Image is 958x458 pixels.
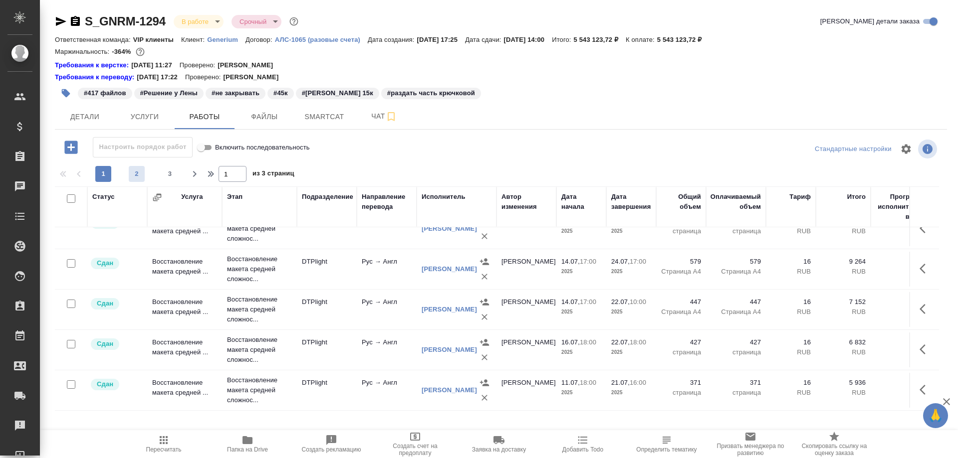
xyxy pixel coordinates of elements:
[611,379,630,386] p: 21.07,
[223,72,286,82] p: [PERSON_NAME]
[147,332,222,367] td: Восстановление макета средней ...
[821,307,866,317] p: RUB
[147,252,222,287] td: Восстановление макета средней ...
[181,192,203,202] div: Услуга
[181,36,207,43] p: Клиент:
[227,335,292,365] p: Восстановление макета средней сложнос...
[297,292,357,327] td: DTPlight
[711,378,761,388] p: 371
[133,88,205,97] span: Решение у Лены
[215,143,310,153] span: Включить последовательность
[876,192,921,222] div: Прогресс исполнителя в SC
[711,337,761,347] p: 427
[137,72,185,82] p: [DATE] 17:22
[820,16,920,26] span: [PERSON_NAME] детали заказа
[422,305,477,313] a: [PERSON_NAME]
[245,36,275,43] p: Договор:
[297,332,357,367] td: DTPlight
[134,45,147,58] button: 21114507.58 RUB; 157149.10 UAH;
[626,36,657,43] p: К оплате:
[914,337,938,361] button: Здесь прячутся важные кнопки
[711,388,761,398] p: страница
[55,36,133,43] p: Ответственная команда:
[97,299,113,308] p: Сдан
[711,226,761,236] p: страница
[477,350,492,365] button: Удалить
[477,390,492,405] button: Удалить
[561,379,580,386] p: 11.07,
[611,388,651,398] p: 2025
[174,15,224,28] div: В работе
[55,72,137,82] div: Нажми, чтобы открыть папку с инструкцией
[55,48,112,55] p: Маржинальность:
[771,378,811,388] p: 16
[661,226,701,236] p: страница
[611,226,651,236] p: 2025
[287,15,300,28] button: Доп статусы указывают на важность/срочность заказа
[561,388,601,398] p: 2025
[90,378,142,391] div: Менеджер проверил работу исполнителя, передает ее на следующий этап
[661,307,701,317] p: Страница А4
[711,307,761,317] p: Страница А4
[477,295,492,309] button: Назначить
[55,60,131,70] div: Нажми, чтобы открыть папку с инструкцией
[297,252,357,287] td: DTPlight
[771,226,811,236] p: RUB
[179,17,212,26] button: В работе
[561,267,601,277] p: 2025
[914,257,938,281] button: Здесь прячутся важные кнопки
[771,267,811,277] p: RUB
[711,257,761,267] p: 579
[55,60,131,70] a: Требования к верстке:
[625,430,709,458] button: Чтобы определение сработало, загрузи исходные файлы на странице "файлы" и привяжи проект в SmartCat
[821,378,866,388] p: 5 936
[771,337,811,347] p: 16
[275,35,368,43] a: АЛС-1065 (разовые счета)
[661,267,701,277] p: Страница А4
[180,60,218,70] p: Проверено:
[771,388,811,398] p: RUB
[362,192,412,212] div: Направление перевода
[477,335,492,350] button: Назначить
[821,267,866,277] p: RUB
[580,258,596,265] p: 17:00
[821,297,866,307] p: 7 152
[360,110,408,123] span: Чат
[661,347,701,357] p: страница
[90,297,142,310] div: Менеджер проверил работу исполнителя, передает ее на следующий этап
[661,192,701,212] div: Общий объем
[357,292,417,327] td: Рус → Англ
[129,166,145,182] button: 2
[302,192,353,202] div: Подразделение
[821,257,866,267] p: 9 264
[207,35,245,43] a: Generium
[55,82,77,104] button: Добавить тэг
[630,379,646,386] p: 16:00
[561,347,601,357] p: 2025
[771,307,811,317] p: RUB
[205,88,266,97] span: не закрывать
[611,347,651,357] p: 2025
[771,257,811,267] p: 16
[380,88,482,97] span: раздать часть крючковой
[422,265,477,273] a: [PERSON_NAME]
[357,211,417,246] td: Рус → Англ
[630,258,646,265] p: 17:00
[300,111,348,123] span: Smartcat
[561,258,580,265] p: 14.07,
[611,192,651,212] div: Дата завершения
[496,211,556,246] td: [PERSON_NAME]
[232,15,281,28] div: В работе
[661,337,701,347] p: 427
[252,167,294,182] span: из 3 страниц
[357,252,417,287] td: Рус → Англ
[227,192,242,202] div: Этап
[711,192,761,212] div: Оплачиваемый объем
[611,307,651,317] p: 2025
[131,60,180,70] p: [DATE] 11:27
[297,373,357,408] td: DTPlight
[92,192,115,202] div: Статус
[661,257,701,267] p: 579
[385,111,397,123] svg: Подписаться
[162,166,178,182] button: 3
